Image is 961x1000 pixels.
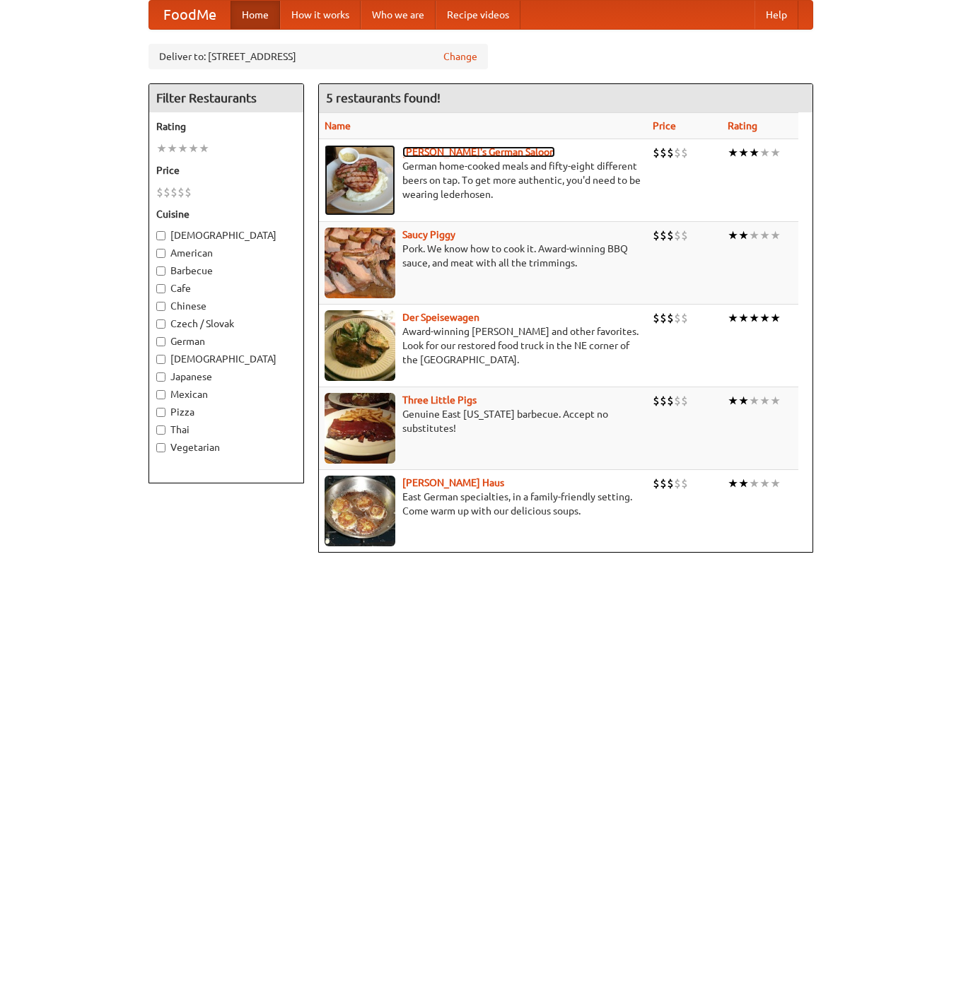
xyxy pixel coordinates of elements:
input: Czech / Slovak [156,319,165,329]
li: $ [674,145,681,160]
input: Japanese [156,372,165,382]
li: ★ [728,228,738,243]
div: Deliver to: [STREET_ADDRESS] [148,44,488,69]
input: Pizza [156,408,165,417]
li: $ [660,228,667,243]
p: Pork. We know how to cook it. Award-winning BBQ sauce, and meat with all the trimmings. [325,242,641,270]
li: ★ [770,476,781,491]
li: $ [660,310,667,326]
p: Genuine East [US_STATE] barbecue. Accept no substitutes! [325,407,641,435]
label: Barbecue [156,264,296,278]
label: German [156,334,296,348]
li: ★ [770,310,781,326]
p: German home-cooked meals and fifty-eight different beers on tap. To get more authentic, you'd nee... [325,159,641,201]
label: [DEMOGRAPHIC_DATA] [156,352,296,366]
img: littlepigs.jpg [325,393,395,464]
li: ★ [749,393,759,408]
li: $ [653,145,660,160]
li: ★ [728,393,738,408]
li: $ [681,476,688,491]
li: ★ [738,310,749,326]
a: Help [755,1,798,29]
li: ★ [188,141,199,156]
input: Thai [156,425,165,435]
input: [DEMOGRAPHIC_DATA] [156,231,165,240]
li: ★ [199,141,209,156]
a: [PERSON_NAME] Haus [402,477,504,488]
input: Barbecue [156,266,165,276]
label: [DEMOGRAPHIC_DATA] [156,228,296,242]
h5: Rating [156,119,296,134]
li: $ [660,145,667,160]
li: ★ [749,476,759,491]
h4: Filter Restaurants [149,84,303,112]
li: ★ [749,145,759,160]
li: ★ [728,310,738,326]
label: Vegetarian [156,440,296,454]
li: $ [653,476,660,491]
li: $ [667,310,674,326]
li: ★ [770,228,781,243]
li: $ [667,476,674,491]
b: [PERSON_NAME]'s German Saloon [402,146,555,158]
a: Rating [728,120,757,131]
li: $ [681,310,688,326]
li: $ [660,393,667,408]
li: $ [177,184,185,200]
li: ★ [749,228,759,243]
a: Recipe videos [436,1,520,29]
li: ★ [749,310,759,326]
input: [DEMOGRAPHIC_DATA] [156,355,165,364]
ng-pluralize: 5 restaurants found! [326,91,441,105]
h5: Price [156,163,296,177]
li: ★ [167,141,177,156]
label: Thai [156,423,296,437]
label: Chinese [156,299,296,313]
li: $ [667,228,674,243]
li: ★ [738,145,749,160]
a: How it works [280,1,361,29]
img: esthers.jpg [325,145,395,216]
li: $ [674,228,681,243]
a: Saucy Piggy [402,229,455,240]
img: kohlhaus.jpg [325,476,395,546]
li: $ [667,393,674,408]
p: Award-winning [PERSON_NAME] and other favorites. Look for our restored food truck in the NE corne... [325,324,641,367]
input: Mexican [156,390,165,399]
img: speisewagen.jpg [325,310,395,381]
li: ★ [738,476,749,491]
a: Three Little Pigs [402,394,477,406]
label: Pizza [156,405,296,419]
li: $ [674,393,681,408]
li: ★ [770,145,781,160]
a: Change [443,49,477,64]
li: ★ [728,476,738,491]
li: $ [653,228,660,243]
a: Name [325,120,351,131]
h5: Cuisine [156,207,296,221]
input: Chinese [156,302,165,311]
li: ★ [728,145,738,160]
label: Japanese [156,370,296,384]
li: $ [185,184,192,200]
li: ★ [759,476,770,491]
li: ★ [759,145,770,160]
input: German [156,337,165,346]
li: ★ [177,141,188,156]
label: American [156,246,296,260]
li: $ [667,145,674,160]
a: FoodMe [149,1,231,29]
li: $ [674,476,681,491]
li: ★ [156,141,167,156]
a: Price [653,120,676,131]
a: Der Speisewagen [402,312,479,323]
li: $ [660,476,667,491]
input: American [156,249,165,258]
li: ★ [759,228,770,243]
li: $ [163,184,170,200]
li: $ [681,393,688,408]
